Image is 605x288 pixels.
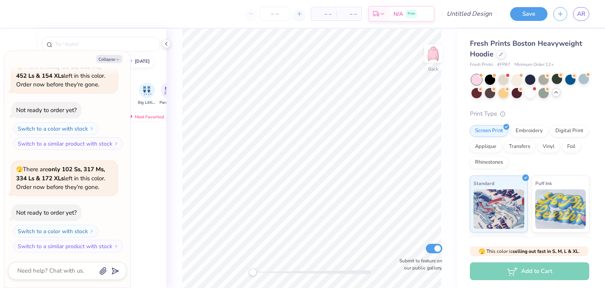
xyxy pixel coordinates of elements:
button: filter button [138,82,156,106]
span: Standard [473,179,494,187]
img: Big Little Reveal Image [143,86,151,95]
input: – – [260,7,290,21]
span: – – [316,10,332,18]
span: 🫣 [479,248,485,255]
img: Standard [473,189,524,229]
button: filter button [160,82,178,106]
a: AR [573,7,589,21]
input: Untitled Design [440,6,498,22]
span: AR [577,9,585,19]
button: Switch to a color with stock [13,122,98,135]
button: Save [510,7,547,21]
div: Most Favorited [123,112,168,122]
span: 🫣 [16,166,23,173]
span: This color is . [479,248,580,255]
div: Transfers [504,141,535,153]
span: N/A [393,10,403,18]
button: Switch to a similar product with stock [13,137,123,150]
div: Foil [562,141,581,153]
span: 🫣 [16,63,23,71]
button: Switch to a similar product with stock [13,240,123,252]
img: Switch to a similar product with stock [114,141,119,146]
div: filter for Big Little Reveal [138,82,156,106]
img: Puff Ink [535,189,586,229]
strong: only 102 Ss, 317 Ms, 334 Ls & 172 XLs [16,165,105,182]
img: Switch to a color with stock [89,126,94,131]
div: Embroidery [510,125,548,137]
div: Vinyl [538,141,560,153]
div: Rhinestones [470,157,508,168]
button: [DATE] [122,56,153,67]
div: Print Type [470,109,589,118]
div: Applique [470,141,501,153]
strong: selling out fast in S, M, L & XL [512,248,579,254]
span: There are left in this color. Order now before they're gone. [16,63,105,88]
div: Not ready to order yet? [16,106,77,114]
span: # FP87 [497,62,510,68]
div: Screen Print [470,125,508,137]
span: Fresh Prints [470,62,493,68]
button: Switch to a color with stock [13,225,98,238]
div: Back [428,65,438,73]
img: Switch to a similar product with stock [114,244,119,249]
img: Back [425,46,441,62]
label: Submit to feature on our public gallery. [395,257,442,271]
span: There are left in this color. Order now before they're gone. [16,165,105,191]
strong: only 80 Ss, 368 Ms, 452 Ls & 154 XLs [16,63,102,80]
span: Minimum Order: 12 + [514,62,554,68]
img: Switch to a color with stock [89,229,94,234]
div: Digital Print [550,125,588,137]
img: Parent's Weekend Image [164,86,173,95]
span: Parent's Weekend [160,100,178,106]
div: Accessibility label [249,268,257,276]
span: Free [408,11,415,17]
div: halloween [135,59,150,64]
input: Try "Alpha" [54,40,155,48]
div: filter for Parent's Weekend [160,82,178,106]
span: Fresh Prints Boston Heavyweight Hoodie [470,39,582,59]
button: Collapse [96,55,122,63]
span: Big Little Reveal [138,100,156,106]
span: – – [341,10,357,18]
div: Not ready to order yet? [16,209,77,217]
span: Puff Ink [535,179,552,187]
